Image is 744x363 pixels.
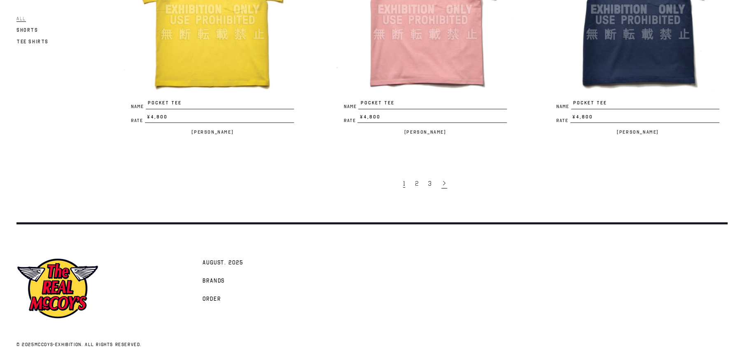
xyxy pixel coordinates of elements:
[556,104,571,109] span: Name
[343,118,357,123] span: Rate
[403,179,405,188] span: 1
[203,277,225,285] span: Brands
[357,113,506,123] span: ¥4,800
[203,295,221,304] span: Order
[428,179,431,188] span: 3
[131,104,146,109] span: Name
[358,99,506,109] span: POCKET TEE
[198,290,225,308] a: Order
[146,99,294,109] span: POCKET TEE
[556,118,570,123] span: Rate
[16,36,49,46] a: Tee Shirts
[35,342,82,347] a: mccoys-exhibition
[198,271,229,290] a: Brands
[571,99,719,109] span: POCKET TEE
[548,127,728,137] p: [PERSON_NAME]
[16,27,38,33] span: Shorts
[145,113,294,123] span: ¥4,800
[415,179,418,188] span: 2
[411,174,424,192] a: 2
[343,104,358,109] span: Name
[16,13,26,23] a: All
[198,253,247,271] a: AUGUST. 2025
[16,25,38,35] a: Shorts
[570,113,719,123] span: ¥4,800
[203,259,243,267] span: AUGUST. 2025
[123,127,302,137] p: [PERSON_NAME]
[16,38,49,44] span: Tee Shirts
[16,341,356,349] p: © 2025 . All rights reserved.
[131,118,145,123] span: Rate
[16,257,99,320] img: mccoys-exhibition
[335,127,515,137] p: [PERSON_NAME]
[16,15,26,21] span: All
[424,174,437,192] a: 3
